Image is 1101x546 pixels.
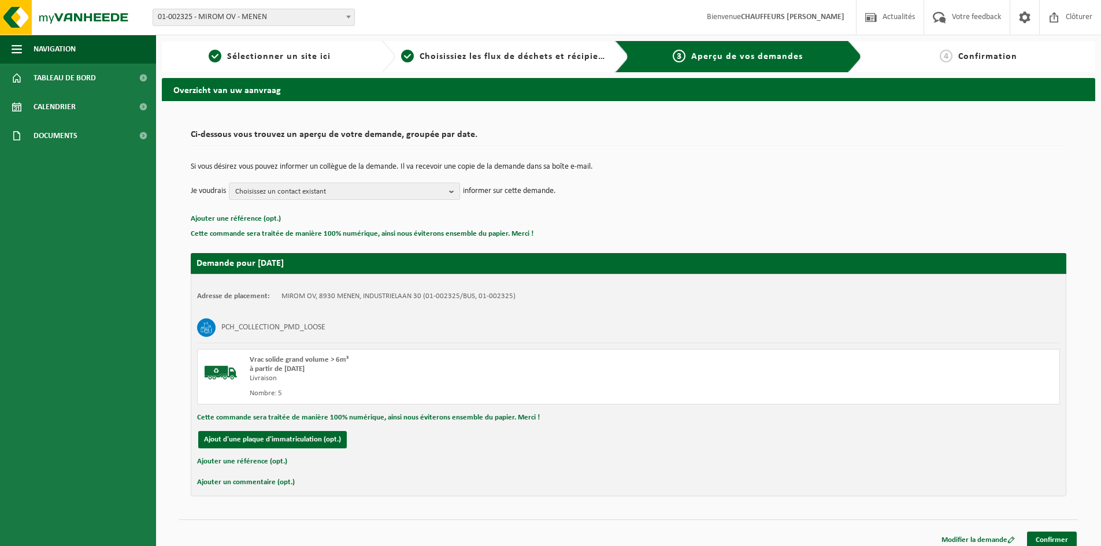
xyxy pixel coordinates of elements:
button: Cette commande sera traitée de manière 100% numérique, ainsi nous éviterons ensemble du papier. M... [191,226,533,242]
strong: Demande pour [DATE] [197,259,284,268]
span: 01-002325 - MIROM OV - MENEN [153,9,354,25]
span: Choisissiez les flux de déchets et récipients [420,52,612,61]
button: Ajouter un commentaire (opt.) [197,475,295,490]
span: Choisissez un contact existant [235,183,444,200]
td: MIROM OV, 8930 MENEN, INDUSTRIELAAN 30 (01-002325/BUS, 01-002325) [281,292,516,301]
div: Livraison [250,374,675,383]
strong: Adresse de placement: [197,292,270,300]
button: Ajouter une référence (opt.) [191,211,281,226]
img: BL-SO-LV.png [203,355,238,390]
p: Si vous désirez vous pouvez informer un collègue de la demande. Il va recevoir une copie de la de... [191,163,1066,171]
strong: CHAUFFEURS [PERSON_NAME] [741,13,844,21]
span: Aperçu de vos demandes [691,52,803,61]
span: Tableau de bord [34,64,96,92]
p: informer sur cette demande. [463,183,556,200]
span: 4 [940,50,952,62]
button: Choisissez un contact existant [229,183,460,200]
h2: Overzicht van uw aanvraag [162,78,1095,101]
a: 1Sélectionner un site ici [168,50,372,64]
span: Sélectionner un site ici [227,52,331,61]
div: Nombre: 5 [250,389,675,398]
button: Ajouter une référence (opt.) [197,454,287,469]
span: 01-002325 - MIROM OV - MENEN [153,9,355,26]
a: 2Choisissiez les flux de déchets et récipients [401,50,606,64]
strong: à partir de [DATE] [250,365,305,373]
span: 2 [401,50,414,62]
span: Vrac solide grand volume > 6m³ [250,356,349,363]
button: Ajout d'une plaque d'immatriculation (opt.) [198,431,347,448]
h2: Ci-dessous vous trouvez un aperçu de votre demande, groupée par date. [191,130,1066,146]
span: Confirmation [958,52,1017,61]
button: Cette commande sera traitée de manière 100% numérique, ainsi nous éviterons ensemble du papier. M... [197,410,540,425]
h3: PCH_COLLECTION_PMD_LOOSE [221,318,325,337]
span: Navigation [34,35,76,64]
span: 1 [209,50,221,62]
span: Calendrier [34,92,76,121]
p: Je voudrais [191,183,226,200]
span: Documents [34,121,77,150]
span: 3 [673,50,685,62]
